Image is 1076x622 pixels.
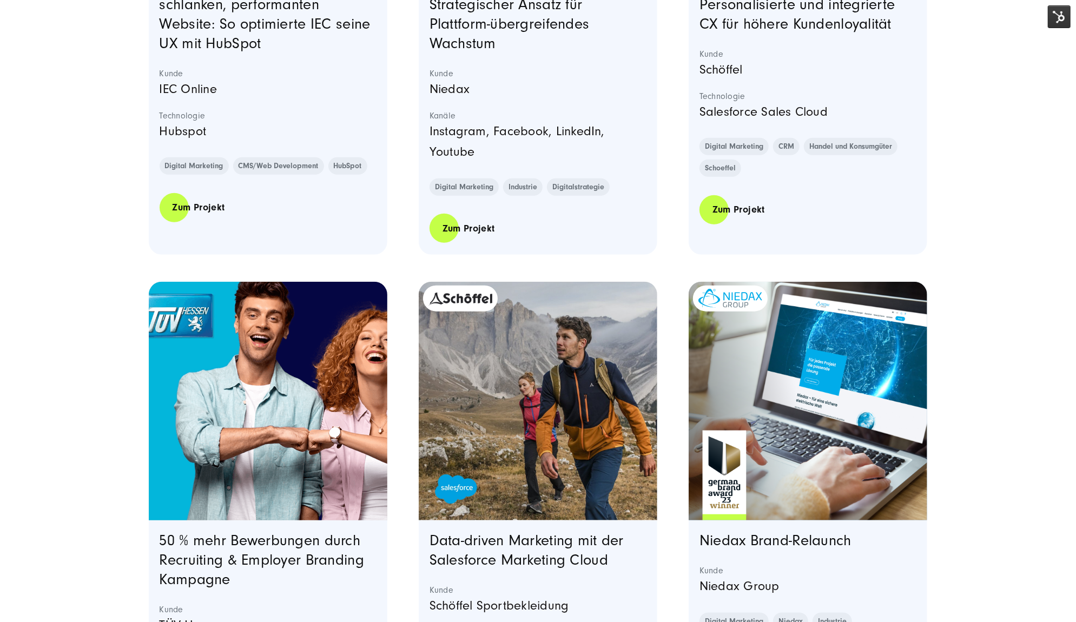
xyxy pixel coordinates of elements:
[160,532,364,588] a: 50 % mehr Bewerbungen durch Recruiting & Employer Branding Kampagne
[160,604,377,615] strong: Kunde
[233,157,324,175] a: CMS/Web Development
[430,121,647,163] p: Instagram, Facebook, LinkedIn, Youtube
[1048,5,1071,28] img: HubSpot Tools-Menüschalter
[699,102,917,122] p: Salesforce Sales Cloud
[430,595,647,616] p: Schöffel Sportbekleidung
[804,138,897,155] a: Handel und Konsumgüter
[430,178,499,196] a: Digital Marketing
[430,110,647,121] strong: Kanäle
[419,282,658,521] a: Featured image: - Read full post: Schöffel | B2C-Strategie Salesforce Marketing Cloud | SUNZINET
[699,160,741,177] a: Schoeffel
[149,282,388,521] a: Featured image: - Read full post: TÜV Hessen | Employer Branding | SUNZINET
[547,178,610,196] a: Digitalstrategie
[160,121,377,142] p: Hubspot
[699,138,769,155] a: Digital Marketing
[689,282,928,521] a: Featured image: - Read full post: Niedax | Brand-Relaunch | SUNZINET
[160,79,377,100] p: IEC Online
[160,157,229,175] a: Digital Marketing
[430,68,647,79] strong: Kunde
[699,49,917,59] strong: Kunde
[160,192,238,223] a: Zum Projekt
[699,532,851,549] a: Niedax Brand-Relaunch
[160,68,377,79] strong: Kunde
[503,178,543,196] a: Industrie
[430,213,508,244] a: Zum Projekt
[773,138,800,155] a: CRM
[699,194,778,225] a: Zum Projekt
[430,79,647,100] p: Niedax
[698,289,762,308] img: logo_niedaxgroup
[160,110,377,121] strong: Technologie
[699,576,917,597] p: Niedax Group
[430,532,624,568] a: Data-driven Marketing mit der Salesforce Marketing Cloud
[428,291,492,306] img: logo_schoeffel-2
[430,585,647,595] strong: Kunde
[699,565,917,576] strong: Kunde
[699,91,917,102] strong: Technologie
[699,59,917,80] p: Schöffel
[328,157,367,175] a: HubSpot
